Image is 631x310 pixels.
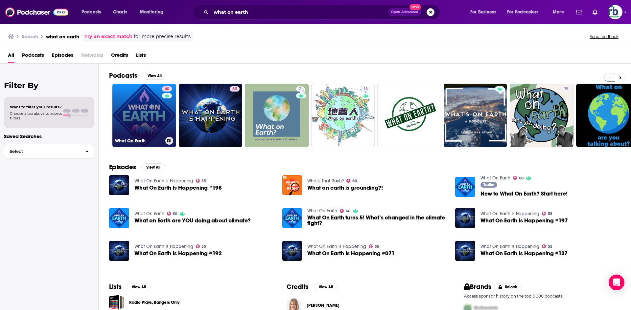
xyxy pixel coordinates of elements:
[548,7,572,17] button: open menu
[352,179,357,182] span: 80
[361,86,370,92] a: 18
[455,241,475,261] img: What On Earth Is Happening #137
[307,208,337,214] a: What On Earth
[455,177,475,197] img: New to What On Earth? Start here!
[480,211,539,217] a: What On Earth Is Happening
[480,191,568,196] a: New to What On Earth? Start here!
[4,81,94,90] h2: Filter By
[542,244,552,248] a: 55
[134,244,193,249] a: What On Earth Is Happening
[346,179,357,183] a: 80
[503,7,548,17] button: open menu
[287,283,309,291] h2: Credits
[409,4,421,10] span: New
[573,7,585,18] a: Show notifications dropdown
[369,244,379,248] a: 55
[307,251,395,256] a: What On Earth Is Happening #071
[282,208,302,228] a: What On Earth turns 5! What’s changed in the climate fight?
[140,8,163,17] span: Monitoring
[363,86,368,93] span: 18
[82,8,101,17] span: Podcasts
[113,8,127,17] span: Charts
[307,244,366,249] a: What On Earth Is Happening
[466,7,504,17] button: open menu
[5,6,68,18] img: Podchaser - Follow, Share and Rate Podcasts
[480,251,568,256] span: What On Earth Is Happening #137
[52,50,73,63] a: Episodes
[201,245,206,248] span: 55
[135,7,172,17] button: open menu
[109,7,131,17] a: Charts
[483,183,495,187] span: Trailer
[282,175,302,195] a: What on earth is grounding?!
[136,50,146,63] a: Lists
[134,185,222,191] a: What On Earth Is Happening #198
[464,283,491,291] h2: Brands
[111,50,128,63] a: Credits
[510,84,573,147] a: 19
[165,86,169,93] span: 60
[134,33,191,40] span: for more precise results
[46,33,79,40] h3: what on earth
[84,33,132,40] a: Try an exact match
[109,208,129,228] a: What on Earth are YOU doing about climate?
[307,215,447,226] a: What On Earth turns 5! What’s changed in the climate fight?
[494,283,522,291] button: Unlock
[127,283,151,291] button: View All
[307,185,383,191] a: What on earth is grounding?!
[287,283,338,291] a: CreditsView All
[112,84,176,147] a: 60What On Earth
[480,218,568,223] span: What On Earth Is Happening #197
[134,218,251,223] a: What on Earth are YOU doing about climate?
[179,84,243,147] a: 55
[609,275,624,290] div: Open Intercom Messenger
[201,179,206,182] span: 55
[561,86,571,92] a: 19
[109,295,124,310] a: Radio Plays, Bangers Only
[115,138,163,144] h3: What On Earth
[4,144,94,159] button: Select
[109,283,151,291] a: ListsView All
[10,105,62,109] span: Want to filter your results?
[196,244,206,248] a: 55
[162,86,172,92] a: 60
[109,72,166,80] a: PodcastsView All
[8,50,14,63] a: All
[109,163,136,171] h2: Episodes
[296,86,304,92] a: 7
[196,179,206,183] a: 55
[455,208,475,228] img: What On Earth Is Happening #197
[141,163,165,171] button: View All
[507,8,539,17] span: For Podcasters
[470,8,496,17] span: For Business
[134,211,164,217] a: What On Earth
[391,10,418,14] span: Open Advanced
[245,84,309,147] a: 7
[81,50,103,63] span: Networks
[109,72,137,80] h2: Podcasts
[519,177,524,180] span: 60
[513,176,524,180] a: 60
[4,149,80,154] span: Select
[608,5,622,19] img: User Profile
[134,251,222,256] a: What On Earth Is Happening #192
[109,163,165,171] a: EpisodesView All
[282,241,302,261] img: What On Earth Is Happening #071
[553,8,564,17] span: More
[109,241,129,261] img: What On Earth Is Happening #192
